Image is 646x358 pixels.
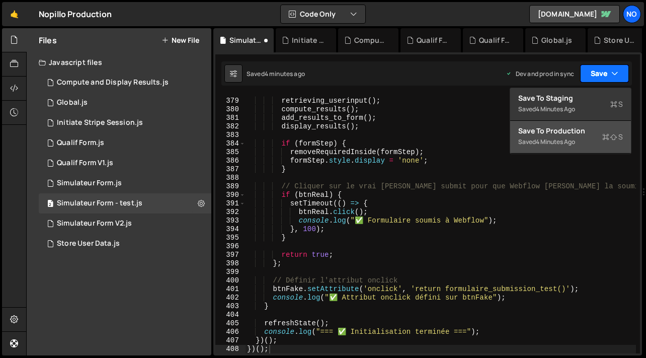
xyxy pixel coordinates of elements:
[215,217,246,225] div: 393
[510,121,631,154] button: Save to ProductionS Saved4 minutes ago
[265,69,305,78] div: 4 minutes ago
[215,302,246,311] div: 403
[281,5,365,23] button: Code Only
[580,64,629,83] button: Save
[247,69,305,78] div: Saved
[215,225,246,234] div: 394
[215,165,246,174] div: 387
[215,131,246,139] div: 383
[57,98,88,107] div: Global.js
[215,242,246,251] div: 396
[541,35,572,45] div: Global.js
[57,239,120,248] div: Store User Data.js
[215,182,246,191] div: 389
[39,73,211,93] div: 8072/18732.js
[518,126,623,136] div: Save to Production
[57,78,169,87] div: Compute and Display Results.js
[506,69,574,78] div: Dev and prod in sync
[215,285,246,294] div: 401
[27,52,211,73] div: Javascript files
[604,35,636,45] div: Store User Data.js
[39,93,211,113] div: 8072/17751.js
[215,208,246,217] div: 392
[215,114,246,122] div: 381
[215,336,246,345] div: 407
[215,276,246,285] div: 400
[39,8,112,20] div: Nopillo Production
[215,251,246,259] div: 397
[215,268,246,276] div: 399
[215,191,246,199] div: 390
[536,137,575,146] div: 4 minutes ago
[417,35,449,45] div: Qualif Form.js
[215,199,246,208] div: 391
[518,103,623,115] div: Saved
[39,133,211,153] div: 8072/16345.js
[57,199,142,208] div: Simulateur Form - test.js
[215,97,246,105] div: 379
[215,174,246,182] div: 388
[39,113,211,133] div: 8072/18519.js
[39,173,211,193] div: 8072/16343.js
[57,219,132,228] div: Simulateur Form V2.js
[529,5,620,23] a: [DOMAIN_NAME]
[39,153,211,173] div: 8072/34048.js
[57,138,104,148] div: Qualif Form.js
[215,105,246,114] div: 380
[215,311,246,319] div: 404
[510,88,631,121] button: Save to StagingS Saved4 minutes ago
[39,193,211,213] div: 8072/47478.js
[518,93,623,103] div: Save to Staging
[354,35,386,45] div: Compute and Display Results.js
[215,148,246,157] div: 385
[47,200,53,208] span: 2
[215,122,246,131] div: 382
[215,328,246,336] div: 406
[161,36,199,44] button: New File
[215,157,246,165] div: 386
[215,139,246,148] div: 384
[215,319,246,328] div: 405
[479,35,511,45] div: Qualif Form V1.js
[215,294,246,302] div: 402
[215,345,246,353] div: 408
[518,136,623,148] div: Saved
[57,179,122,188] div: Simulateur Form.js
[536,105,575,113] div: 4 minutes ago
[215,259,246,268] div: 398
[623,5,641,23] a: No
[57,159,113,168] div: Qualif Form V1.js
[39,35,57,46] h2: Files
[292,35,324,45] div: Initiate Stripe Session.js
[229,35,262,45] div: Simulateur Form - test.js
[602,132,623,142] span: S
[39,234,211,254] div: 8072/18527.js
[2,2,27,26] a: 🤙
[57,118,143,127] div: Initiate Stripe Session.js
[39,213,211,234] div: 8072/17720.js
[215,234,246,242] div: 395
[610,99,623,109] span: S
